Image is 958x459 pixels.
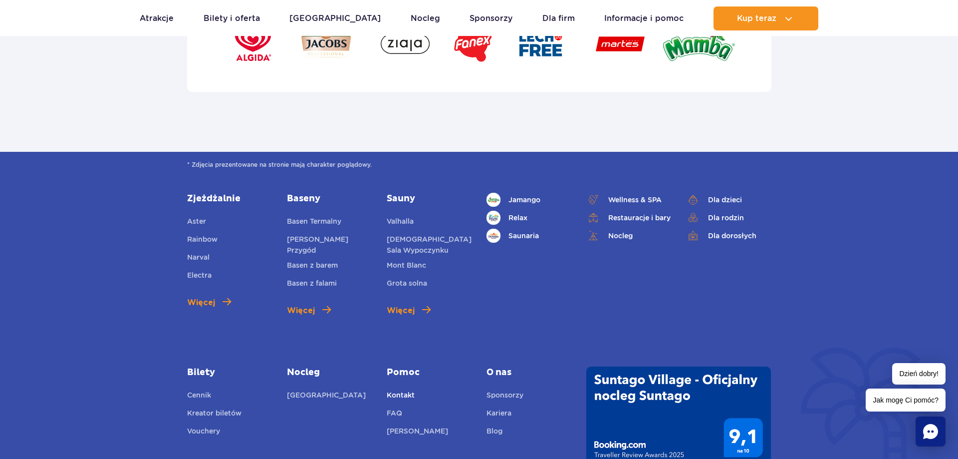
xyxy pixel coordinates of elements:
a: [PERSON_NAME] Przygód [287,234,372,256]
a: FAQ [387,408,402,422]
a: Baseny [287,193,372,205]
a: Restauracje i bary [586,211,671,225]
a: Grota solna [387,278,427,292]
a: Dla dorosłych [686,229,771,243]
a: Relax [486,211,571,225]
a: Nocleg [586,229,671,243]
span: Jak mogę Ci pomóc? [866,389,946,412]
a: Cennik [187,390,211,404]
a: Saunaria [486,229,571,243]
a: Valhalla [387,216,414,230]
span: Jamango [508,194,540,205]
a: Więcej [287,305,331,317]
a: Basen z falami [287,278,337,292]
img: Martes [584,14,656,74]
span: Kup teraz [737,14,776,23]
a: Sponsorzy [470,6,512,30]
a: Bilety [187,367,272,379]
span: Rainbow [187,235,218,243]
span: Narval [187,253,210,261]
a: [PERSON_NAME] [387,426,448,440]
a: Wellness & SPA [586,193,671,207]
a: Rainbow [187,234,218,248]
a: Sponsorzy [486,390,523,404]
img: Jacobs [290,14,362,74]
img: Lech Free [505,14,577,74]
a: Bilety i oferta [204,6,260,30]
a: Electra [187,270,212,284]
span: * Zdjęcia prezentowane na stronie mają charakter poglądowy. [187,160,771,170]
a: Kariera [486,408,511,422]
a: Mont Blanc [387,260,426,274]
a: Nocleg [411,6,440,30]
a: Aster [187,216,206,230]
a: Sauny [387,193,472,205]
a: Blog [486,426,502,440]
a: Więcej [187,297,231,309]
span: Więcej [287,305,315,317]
a: Informacje i pomoc [604,6,684,30]
span: Mont Blanc [387,261,426,269]
span: O nas [486,367,571,379]
a: Kontakt [387,390,415,404]
span: Dzień dobry! [892,363,946,385]
img: Algida [223,14,283,74]
a: Basen z barem [287,260,338,274]
a: Jamango [486,193,571,207]
img: Ziaja [369,14,441,74]
a: Dla rodzin [686,211,771,225]
a: [GEOGRAPHIC_DATA] [287,390,366,404]
a: [GEOGRAPHIC_DATA] [289,6,381,30]
a: Dla firm [542,6,575,30]
a: Basen Termalny [287,216,341,230]
a: Dla dzieci [686,193,771,207]
div: Chat [916,417,946,447]
a: Nocleg [287,367,372,379]
img: Fanex [448,21,497,68]
span: Więcej [387,305,415,317]
a: Narval [187,252,210,266]
span: Więcej [187,297,215,309]
a: Atrakcje [140,6,174,30]
span: Valhalla [387,217,414,225]
a: Zjeżdżalnie [187,193,272,205]
a: [DEMOGRAPHIC_DATA] Sala Wypoczynku [387,234,472,256]
a: Kreator biletów [187,408,241,422]
span: Wellness & SPA [608,194,662,205]
a: Vouchery [187,426,220,440]
button: Kup teraz [714,6,818,30]
a: Pomoc [387,367,472,379]
a: Więcej [387,305,431,317]
span: Aster [187,217,206,225]
img: Mamba [663,14,735,74]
